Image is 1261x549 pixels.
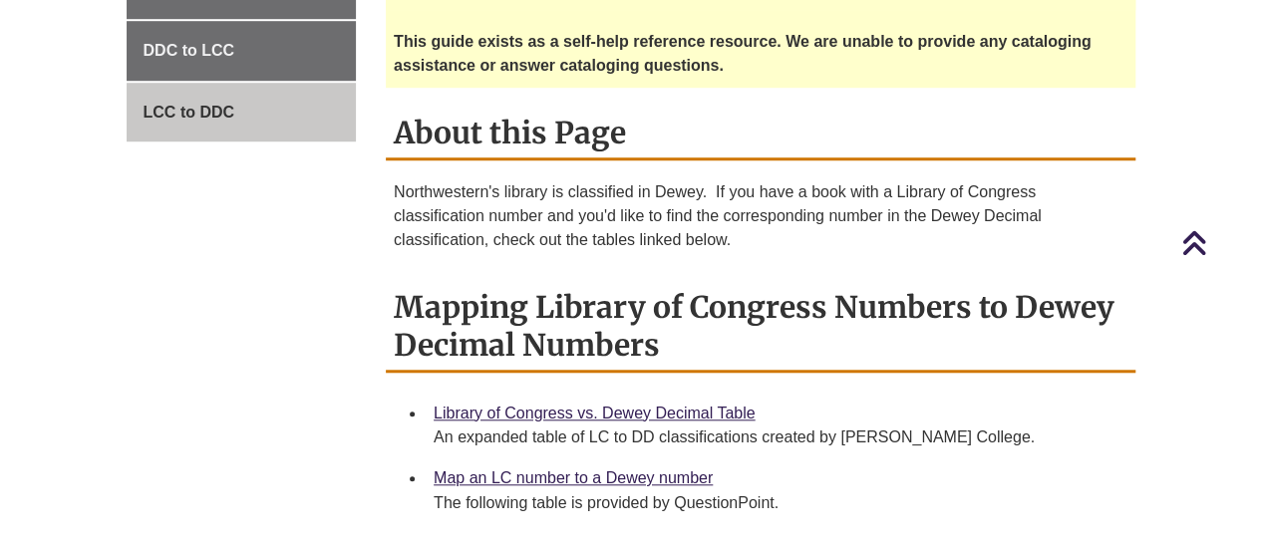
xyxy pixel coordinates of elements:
[434,469,713,486] a: Map an LC number to a Dewey number
[434,491,1119,515] div: The following table is provided by QuestionPoint.
[127,83,357,142] a: LCC to DDC
[386,282,1135,373] h2: Mapping Library of Congress Numbers to Dewey Decimal Numbers
[127,21,357,81] a: DDC to LCC
[394,180,1127,252] p: Northwestern's library is classified in Dewey. If you have a book with a Library of Congress clas...
[144,42,235,59] span: DDC to LCC
[394,33,1092,74] strong: This guide exists as a self-help reference resource. We are unable to provide any cataloging assi...
[144,104,235,121] span: LCC to DDC
[434,405,756,421] a: Library of Congress vs. Dewey Decimal Table
[386,108,1135,160] h2: About this Page
[434,425,1119,449] div: An expanded table of LC to DD classifications created by [PERSON_NAME] College.
[1181,229,1256,256] a: Back to Top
